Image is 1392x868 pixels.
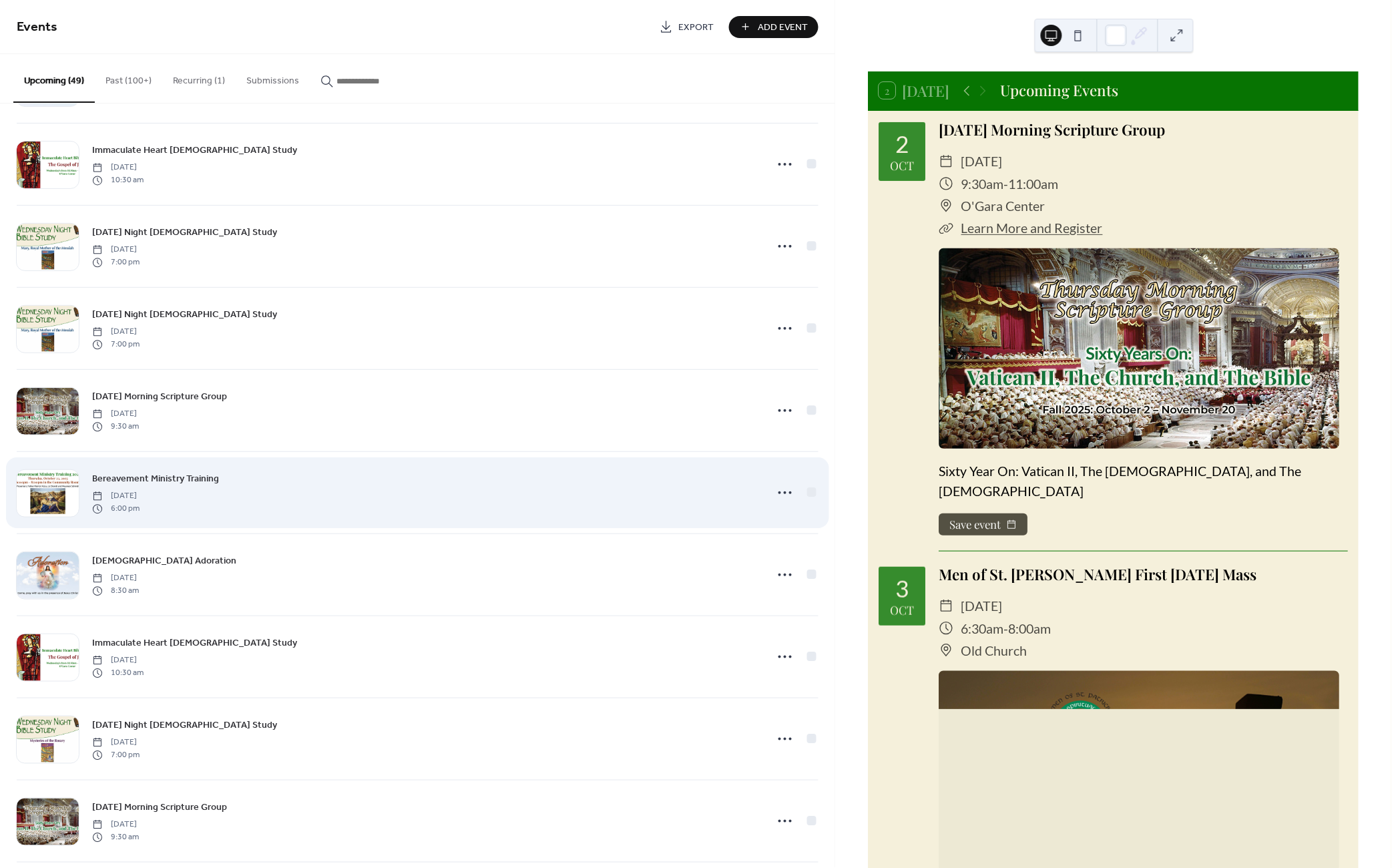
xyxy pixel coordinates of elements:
span: Export [678,21,714,35]
span: Bereavement Ministry Training [92,473,219,487]
span: Add Event [758,21,808,35]
span: [DATE] [92,655,144,667]
span: [DATE] [962,595,1003,617]
span: Events [17,15,57,41]
div: 3 [896,577,909,600]
span: Immaculate Heart [DEMOGRAPHIC_DATA] Study [92,144,297,158]
span: 7:00 pm [92,339,140,351]
span: 8:30 am [92,585,139,597]
div: Oct [891,604,915,616]
a: Export [650,16,724,38]
div: Oct [891,160,915,172]
a: [DATE] Morning Scripture Group [939,120,1166,140]
span: [DATE] Night [DEMOGRAPHIC_DATA] Study [92,719,277,733]
div: ​ [939,150,954,172]
span: [DATE] [92,491,140,503]
span: Old Church [962,640,1028,662]
a: Immaculate Heart [DEMOGRAPHIC_DATA] Study [92,143,297,158]
span: O'Gara Center [962,195,1046,217]
span: [DATE] [962,150,1003,172]
span: [DATE] Morning Scripture Group [92,391,227,405]
div: ​ [939,173,954,195]
span: 11:00am [1009,173,1060,195]
span: [DATE] Morning Scripture Group [92,801,227,815]
button: Upcoming (49) [13,54,95,103]
span: - [1005,173,1009,195]
span: 7:00 pm [92,749,140,761]
span: [DATE] Night [DEMOGRAPHIC_DATA] Study [92,308,277,322]
button: Past (100+) [95,54,162,101]
span: 10:30 am [92,174,144,186]
span: [DATE] Night [DEMOGRAPHIC_DATA] Study [92,226,277,240]
span: [DATE] [92,573,139,585]
span: 10:30 am [92,667,144,679]
span: Immaculate Heart [DEMOGRAPHIC_DATA] Study [92,637,297,651]
div: ​ [939,595,954,617]
span: [DATE] [92,244,140,256]
span: [DEMOGRAPHIC_DATA] Adoration [92,555,236,569]
span: 6:00 pm [92,503,140,515]
a: [DATE] Morning Scripture Group [92,800,227,815]
button: Add Event [729,16,819,38]
div: 2 [896,132,909,156]
a: [DEMOGRAPHIC_DATA] Adoration [92,554,236,569]
a: [DATE] Morning Scripture Group [92,389,227,405]
span: [DATE] [92,819,139,831]
div: ​ [939,618,954,640]
span: [DATE] [92,737,140,749]
a: Learn More and Register [962,220,1104,236]
a: [DATE] Night [DEMOGRAPHIC_DATA] Study [92,225,277,240]
button: Submissions [236,54,310,101]
span: 9:30 am [92,831,139,843]
span: 8:00am [1009,618,1052,640]
div: ​ [939,195,954,217]
div: Sixty Year On: Vatican II, The [DEMOGRAPHIC_DATA], and The [DEMOGRAPHIC_DATA] [939,461,1349,501]
span: 9:30 am [92,421,139,433]
div: Upcoming Events [1001,79,1119,102]
button: Save event [939,513,1028,535]
span: [DATE] [92,409,139,421]
a: [DATE] Night [DEMOGRAPHIC_DATA] Study [92,718,277,733]
span: 6:30am [962,618,1005,640]
span: 7:00 pm [92,256,140,268]
a: [DATE] Night [DEMOGRAPHIC_DATA] Study [92,307,277,322]
button: Recurring (1) [162,54,236,101]
span: [DATE] [92,162,144,174]
a: Immaculate Heart [DEMOGRAPHIC_DATA] Study [92,636,297,651]
div: ​ [939,640,954,662]
a: Bereavement Ministry Training [92,471,219,487]
div: ​ [939,217,954,239]
div: Men of St. [PERSON_NAME] First [DATE] Mass [939,564,1349,586]
span: [DATE] [92,327,140,339]
span: 9:30am [962,173,1005,195]
span: - [1005,618,1009,640]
